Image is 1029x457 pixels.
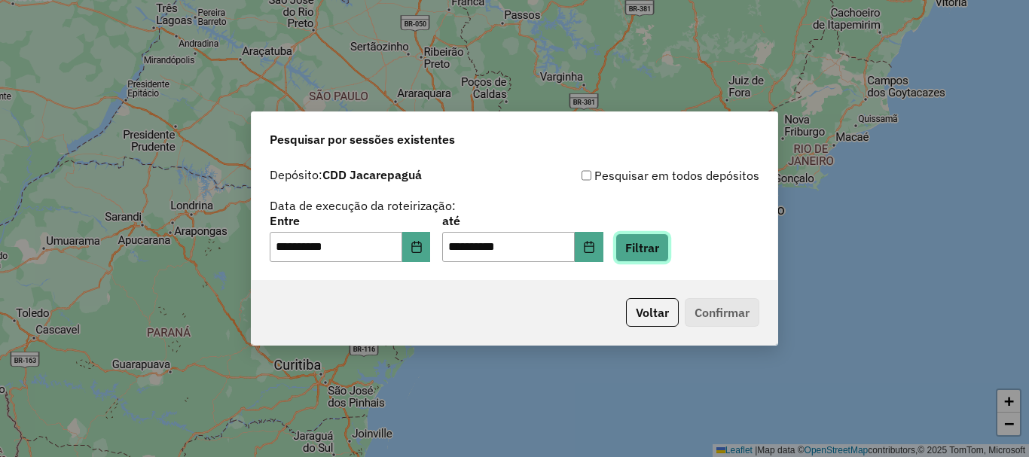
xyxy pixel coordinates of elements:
[615,233,669,262] button: Filtrar
[270,212,430,230] label: Entre
[270,197,456,215] label: Data de execução da roteirização:
[626,298,679,327] button: Voltar
[575,232,603,262] button: Choose Date
[402,232,431,262] button: Choose Date
[514,166,759,184] div: Pesquisar em todos depósitos
[270,166,422,184] label: Depósito:
[322,167,422,182] strong: CDD Jacarepaguá
[270,130,455,148] span: Pesquisar por sessões existentes
[442,212,603,230] label: até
